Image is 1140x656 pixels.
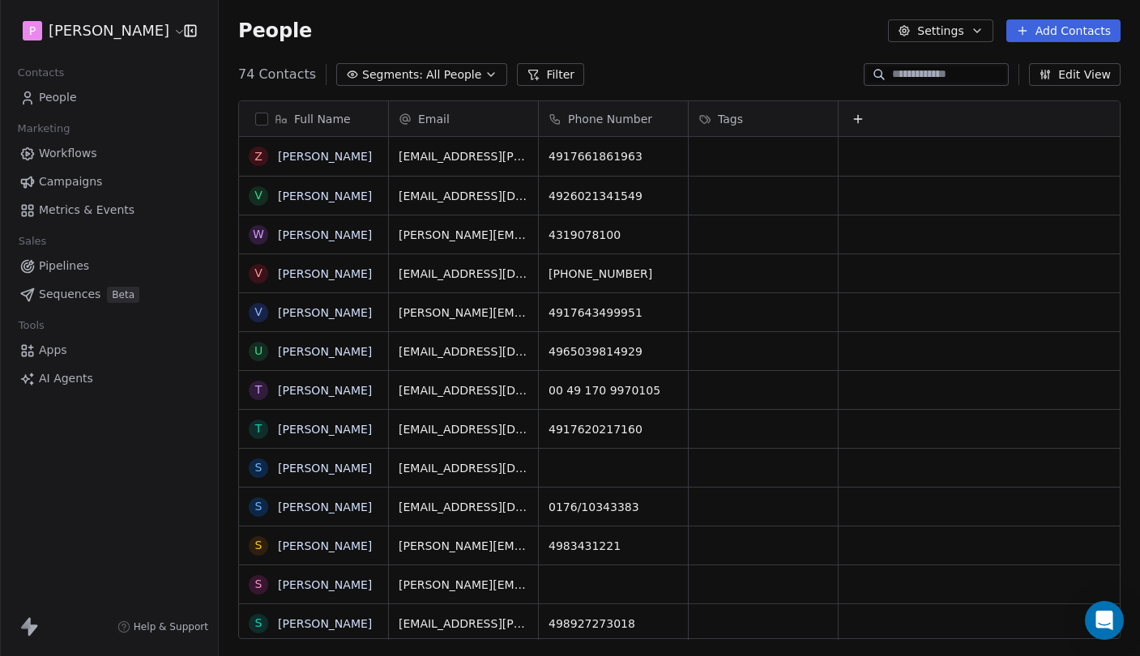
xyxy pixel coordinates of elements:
[689,101,838,136] div: Tags
[278,345,372,358] a: [PERSON_NAME]
[539,101,688,136] div: Phone Number
[255,381,263,398] div: T
[399,616,528,632] span: [EMAIL_ADDRESS][PERSON_NAME][DOMAIN_NAME]
[294,111,351,127] span: Full Name
[1085,601,1124,640] div: Open Intercom Messenger
[254,187,263,204] div: V
[255,615,263,632] div: S
[1029,63,1121,86] button: Edit View
[399,227,528,243] span: [PERSON_NAME][EMAIL_ADDRESS][DOMAIN_NAME]
[888,19,993,42] button: Settings
[13,281,205,308] a: SequencesBeta
[399,266,528,282] span: [EMAIL_ADDRESS][DOMAIN_NAME]
[718,111,743,127] span: Tags
[278,539,372,552] a: [PERSON_NAME]
[238,19,312,43] span: People
[549,305,678,321] span: 4917643499951
[239,137,389,640] div: grid
[549,538,678,554] span: 4983431221
[389,101,538,136] div: Email
[399,343,528,360] span: [EMAIL_ADDRESS][DOMAIN_NAME][PERSON_NAME]
[517,63,584,86] button: Filter
[549,148,678,164] span: 4917661861963
[39,370,93,387] span: AI Agents
[29,23,36,39] span: P
[19,17,173,45] button: P[PERSON_NAME]
[239,101,388,136] div: Full Name
[549,343,678,360] span: 4965039814929
[278,578,372,591] a: [PERSON_NAME]
[1006,19,1121,42] button: Add Contacts
[49,20,169,41] span: [PERSON_NAME]
[39,145,97,162] span: Workflows
[399,148,528,164] span: [EMAIL_ADDRESS][PERSON_NAME][DOMAIN_NAME]
[238,65,316,84] span: 74 Contacts
[278,384,372,397] a: [PERSON_NAME]
[389,137,1121,640] div: grid
[278,501,372,513] a: [PERSON_NAME]
[399,382,528,398] span: [EMAIL_ADDRESS][DOMAIN_NAME]
[39,202,134,219] span: Metrics & Events
[399,460,528,476] span: [EMAIL_ADDRESS][DOMAIN_NAME]
[11,61,71,85] span: Contacts
[549,266,678,282] span: [PHONE_NUMBER]
[107,287,139,303] span: Beta
[255,498,263,515] div: S
[549,499,678,515] span: 0176/10343383
[399,305,528,321] span: [PERSON_NAME][EMAIL_ADDRESS][DOMAIN_NAME]
[278,462,372,475] a: [PERSON_NAME]
[11,313,51,338] span: Tools
[39,89,77,106] span: People
[254,304,263,321] div: V
[117,620,208,633] a: Help & Support
[426,66,481,83] span: All People
[13,365,205,392] a: AI Agents
[13,337,205,364] a: Apps
[39,258,89,275] span: Pipelines
[255,420,263,437] div: T
[13,197,205,224] a: Metrics & Events
[278,423,372,436] a: [PERSON_NAME]
[399,577,528,593] span: [PERSON_NAME][EMAIL_ADDRESS][DOMAIN_NAME]
[254,265,263,282] div: V
[254,148,263,165] div: Z
[11,229,53,253] span: Sales
[278,617,372,630] a: [PERSON_NAME]
[254,343,263,360] div: U
[549,227,678,243] span: 4319078100
[13,140,205,167] a: Workflows
[13,253,205,279] a: Pipelines
[13,168,205,195] a: Campaigns
[39,173,102,190] span: Campaigns
[278,150,372,163] a: [PERSON_NAME]
[134,620,208,633] span: Help & Support
[399,538,528,554] span: [PERSON_NAME][EMAIL_ADDRESS][DOMAIN_NAME]
[255,576,263,593] div: S
[399,188,528,204] span: [EMAIL_ADDRESS][DOMAIN_NAME]
[278,190,372,202] a: [PERSON_NAME]
[549,188,678,204] span: 4926021341549
[253,226,264,243] div: W
[255,537,263,554] div: S
[278,306,372,319] a: [PERSON_NAME]
[278,228,372,241] a: [PERSON_NAME]
[549,382,678,398] span: 00 49 170 9970105
[399,499,528,515] span: [EMAIL_ADDRESS][DOMAIN_NAME]
[255,459,263,476] div: S
[11,117,77,141] span: Marketing
[278,267,372,280] a: [PERSON_NAME]
[549,616,678,632] span: 498927273018
[549,421,678,437] span: 4917620217160
[399,421,528,437] span: [EMAIL_ADDRESS][DOMAIN_NAME]
[568,111,652,127] span: Phone Number
[13,84,205,111] a: People
[362,66,423,83] span: Segments:
[39,342,67,359] span: Apps
[39,286,100,303] span: Sequences
[418,111,450,127] span: Email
